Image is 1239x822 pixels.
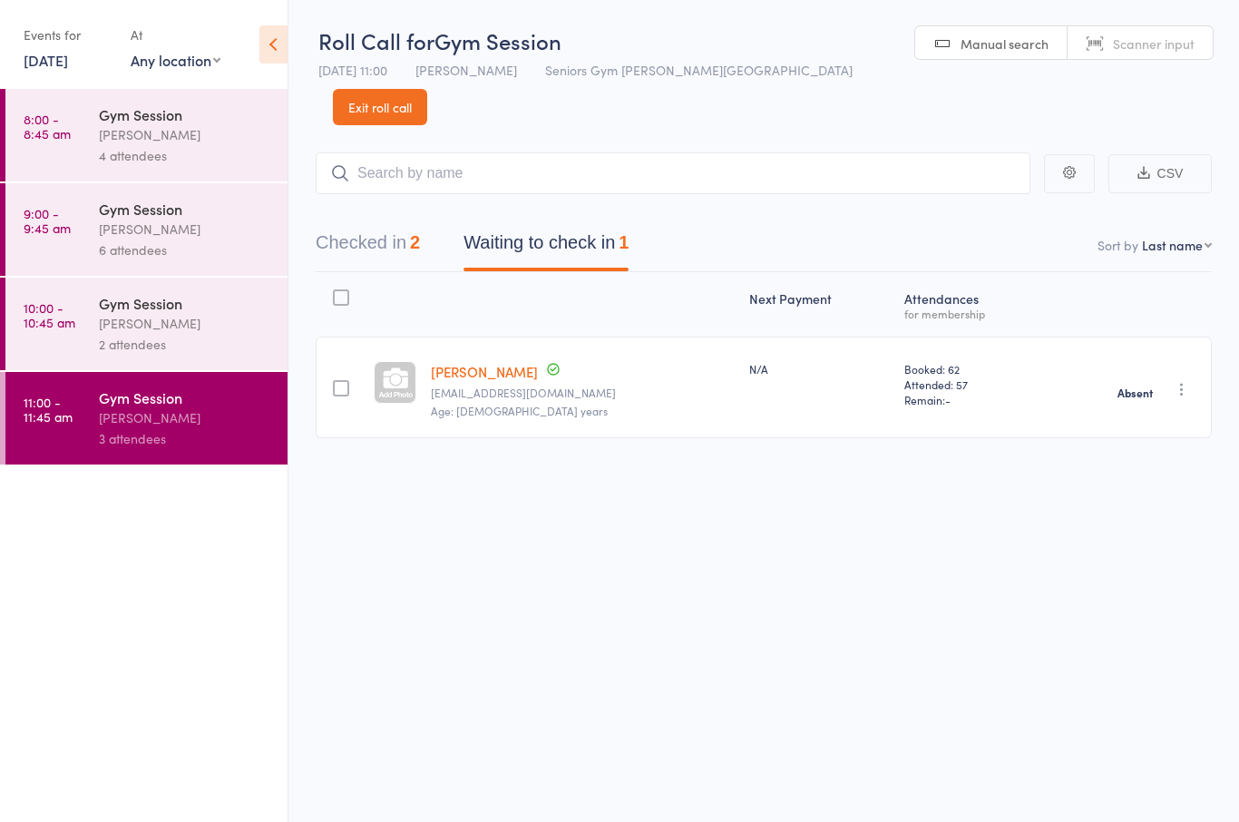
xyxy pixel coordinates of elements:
[5,278,288,370] a: 10:00 -10:45 amGym Session[PERSON_NAME]2 attendees
[545,61,853,79] span: Seniors Gym [PERSON_NAME][GEOGRAPHIC_DATA]
[99,104,272,124] div: Gym Session
[904,361,1042,377] span: Booked: 62
[316,223,420,271] button: Checked in2
[99,145,272,166] div: 4 attendees
[5,372,288,465] a: 11:00 -11:45 amGym Session[PERSON_NAME]3 attendees
[749,361,890,377] div: N/A
[99,407,272,428] div: [PERSON_NAME]
[24,112,71,141] time: 8:00 - 8:45 am
[410,232,420,252] div: 2
[24,50,68,70] a: [DATE]
[333,89,427,125] a: Exit roll call
[904,377,1042,392] span: Attended: 57
[945,392,951,407] span: -
[99,387,272,407] div: Gym Session
[5,89,288,181] a: 8:00 -8:45 amGym Session[PERSON_NAME]4 attendees
[99,124,272,145] div: [PERSON_NAME]
[99,293,272,313] div: Gym Session
[318,25,434,55] span: Roll Call for
[24,20,112,50] div: Events for
[904,392,1042,407] span: Remain:
[904,308,1042,319] div: for membership
[1117,386,1153,400] strong: Absent
[463,223,629,271] button: Waiting to check in1
[131,50,220,70] div: Any location
[1108,154,1212,193] button: CSV
[431,362,538,381] a: [PERSON_NAME]
[897,280,1049,328] div: Atten­dances
[742,280,897,328] div: Next Payment
[24,300,75,329] time: 10:00 - 10:45 am
[1098,236,1138,254] label: Sort by
[99,313,272,334] div: [PERSON_NAME]
[99,428,272,449] div: 3 attendees
[99,199,272,219] div: Gym Session
[431,403,608,418] span: Age: [DEMOGRAPHIC_DATA] years
[961,34,1049,53] span: Manual search
[99,334,272,355] div: 2 attendees
[619,232,629,252] div: 1
[318,61,387,79] span: [DATE] 11:00
[24,206,71,235] time: 9:00 - 9:45 am
[5,183,288,276] a: 9:00 -9:45 amGym Session[PERSON_NAME]6 attendees
[415,61,517,79] span: [PERSON_NAME]
[24,395,73,424] time: 11:00 - 11:45 am
[131,20,220,50] div: At
[1142,236,1203,254] div: Last name
[434,25,561,55] span: Gym Session
[99,240,272,260] div: 6 attendees
[1113,34,1195,53] span: Scanner input
[431,387,735,399] small: t_katsigiannis@hotmail.com
[99,219,272,240] div: [PERSON_NAME]
[316,152,1030,194] input: Search by name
